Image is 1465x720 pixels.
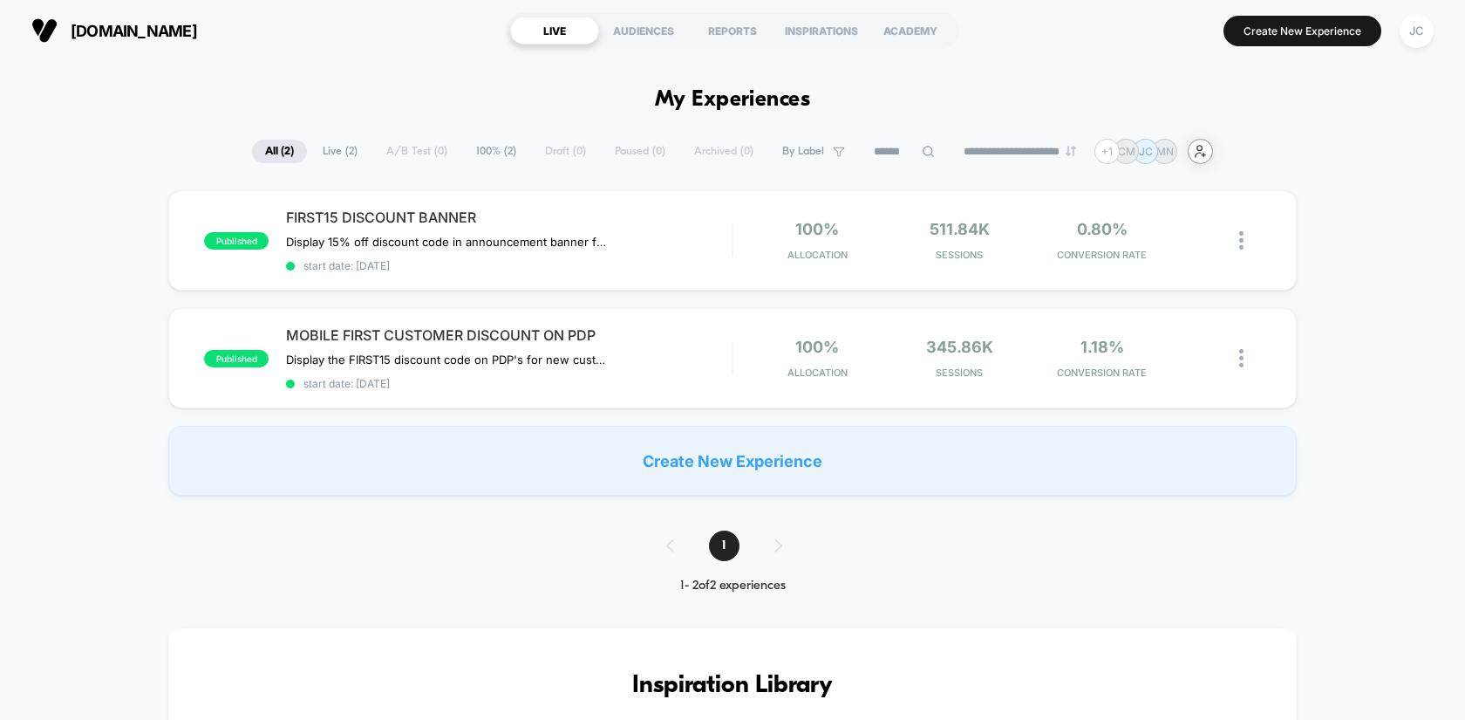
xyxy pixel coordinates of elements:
p: MN [1156,145,1174,158]
span: 345.86k [926,338,993,356]
span: 100% [795,338,839,356]
span: [DOMAIN_NAME] [71,22,197,40]
span: start date: [DATE] [286,377,732,390]
div: JC [1400,14,1434,48]
div: LIVE [510,17,599,45]
img: close [1239,349,1244,367]
span: 0.80% [1077,220,1128,238]
span: Display 15% off discount code in announcement banner for all new customers [286,235,610,249]
h3: Inspiration Library [221,672,1244,700]
span: 100% [795,220,839,238]
span: 100% ( 2 ) [463,140,529,163]
button: Create New Experience [1223,16,1381,46]
span: published [204,350,269,367]
span: Allocation [787,249,848,261]
h1: My Experiences [655,87,811,113]
span: 1 [709,531,739,561]
span: published [204,232,269,250]
div: AUDIENCES [599,17,688,45]
img: end [1066,146,1076,156]
span: Sessions [893,249,1026,261]
span: FIRST15 DISCOUNT BANNER [286,209,732,226]
img: Visually logo [31,17,58,44]
div: + 1 [1094,139,1120,164]
button: JC [1394,13,1439,49]
span: CONVERSION RATE [1035,249,1169,261]
button: [DOMAIN_NAME] [26,17,202,45]
div: ACADEMY [866,17,955,45]
span: Allocation [787,367,848,379]
div: REPORTS [688,17,777,45]
span: Sessions [893,367,1026,379]
span: start date: [DATE] [286,259,732,272]
div: INSPIRATIONS [777,17,866,45]
img: close [1239,231,1244,250]
span: By Label [782,145,824,158]
span: MOBILE FIRST CUSTOMER DISCOUNT ON PDP [286,326,732,344]
p: CM [1118,145,1135,158]
span: 1.18% [1080,338,1124,356]
span: Display the FIRST15 discount code on PDP's for new customers [286,353,610,367]
span: All ( 2 ) [252,140,307,163]
div: 1 - 2 of 2 experiences [649,579,817,593]
p: JC [1139,145,1153,158]
span: Live ( 2 ) [310,140,371,163]
span: 511.84k [930,220,990,238]
div: Create New Experience [168,426,1297,496]
span: CONVERSION RATE [1035,367,1169,379]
